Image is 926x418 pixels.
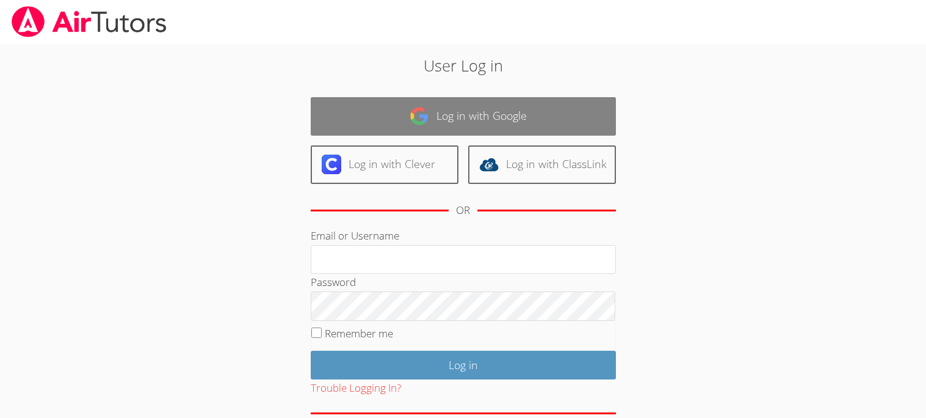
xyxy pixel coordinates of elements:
[311,351,616,380] input: Log in
[456,202,470,219] div: OR
[213,54,713,77] h2: User Log in
[311,275,356,289] label: Password
[311,229,399,243] label: Email or Username
[311,380,401,397] button: Trouble Logging In?
[311,97,616,136] a: Log in with Google
[410,106,429,126] img: google-logo-50288ca7cdecda66e5e0955fdab243c47b7ad437acaf1139b6f446037453330a.svg
[468,145,616,184] a: Log in with ClassLink
[311,145,458,184] a: Log in with Clever
[325,326,393,340] label: Remember me
[479,155,499,174] img: classlink-logo-d6bb404cc1216ec64c9a2012d9dc4662098be43eaf13dc465df04b49fa7ab582.svg
[10,6,168,37] img: airtutors_banner-c4298cdbf04f3fff15de1276eac7730deb9818008684d7c2e4769d2f7ddbe033.png
[322,155,341,174] img: clever-logo-6eab21bc6e7a338710f1a6ff85c0baf02591cd810cc4098c63d3a4b26e2feb20.svg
